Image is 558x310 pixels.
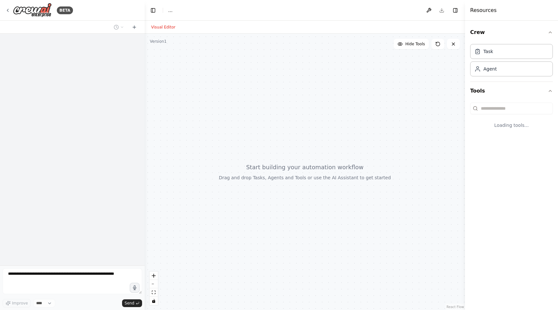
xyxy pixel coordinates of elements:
div: BETA [57,6,73,14]
img: Logo [13,3,52,17]
button: Switch to previous chat [111,23,127,31]
button: Visual Editor [147,23,179,31]
span: Hide Tools [405,41,425,47]
button: Hide Tools [394,39,429,49]
div: Version 1 [150,39,167,44]
button: Crew [470,23,553,41]
div: Crew [470,41,553,82]
button: Hide right sidebar [451,6,460,15]
button: fit view [150,288,158,297]
button: Click to speak your automation idea [130,283,139,293]
button: zoom in [150,271,158,280]
span: Improve [12,301,28,306]
a: React Flow attribution [447,305,464,309]
div: Tools [470,100,553,139]
button: Start a new chat [129,23,139,31]
button: Send [122,299,142,307]
button: zoom out [150,280,158,288]
nav: breadcrumb [168,7,172,14]
div: Loading tools... [470,117,553,134]
h4: Resources [470,6,497,14]
span: ... [168,7,172,14]
div: Task [483,48,493,55]
button: Tools [470,82,553,100]
span: Send [125,301,134,306]
div: Agent [483,66,497,72]
div: React Flow controls [150,271,158,305]
button: toggle interactivity [150,297,158,305]
button: Improve [3,299,31,307]
button: Hide left sidebar [149,6,158,15]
